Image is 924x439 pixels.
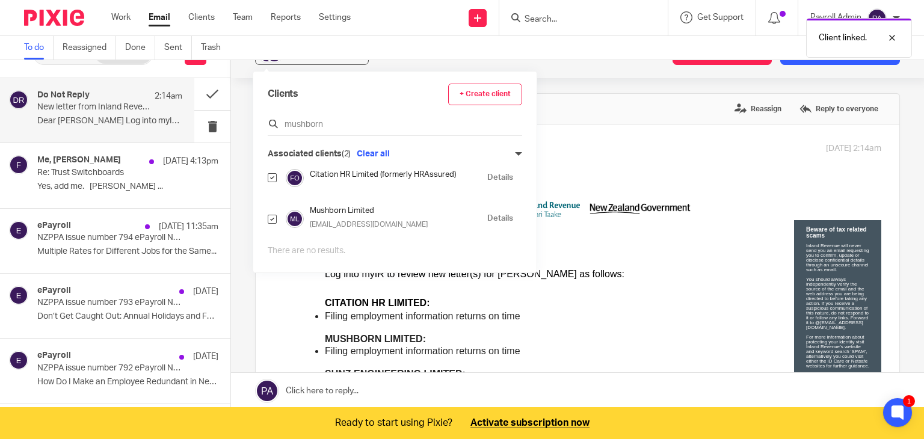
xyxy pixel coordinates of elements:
[268,87,298,101] span: Clients
[37,247,218,257] p: Multiple Rates for Different Jobs for the Same...
[319,11,351,23] a: Settings
[493,47,556,235] p: Inland Revenue will never send you an email requesting you to confirm, update or disclose confide...
[271,11,301,23] a: Reports
[268,245,522,257] p: There are no results.
[310,205,481,216] h4: Mushborn Limited
[819,32,867,44] p: Client linked.
[37,377,218,387] p: How Do I Make an Employee Redundant in New...
[163,155,218,167] p: [DATE] 4:13pm
[487,172,513,183] a: Details
[354,148,393,160] button: Clear all
[233,11,253,23] a: Team
[867,8,887,28] img: svg%3E
[12,172,153,182] b: SUNZ ENGINEERING LIMITED:
[37,298,182,308] p: NZPPA issue number 793 ePayroll Newsletter
[37,233,182,243] p: NZPPA issue number 794 ePayroll Newsletter
[188,11,215,23] a: Clients
[193,351,218,363] p: [DATE]
[448,84,522,105] a: + Create client
[268,118,522,130] input: Click to search...
[493,29,554,42] b: Beware of tax related scams
[731,100,784,118] label: Reassign
[12,43,312,111] span: Dear [PERSON_NAME] Log into myIR to review new letter(s) for [PERSON_NAME] as follows:
[149,11,170,23] a: Email
[9,286,28,305] img: svg%3E
[342,150,351,158] span: (2)
[193,286,218,298] p: [DATE]
[286,169,304,187] img: svg%3E
[159,221,218,233] p: [DATE] 11:35am
[487,213,513,224] a: Details
[12,183,312,194] li: Overdue/late filed employment information penalty
[37,221,71,231] h4: ePayroll
[310,169,481,180] h4: Citation HR Limited (formerly HRAssured)
[24,10,84,26] img: Pixie
[310,219,447,230] p: [EMAIL_ADDRESS][DOMAIN_NAME]
[12,137,113,147] b: MUSHBORN LIMITED:
[37,351,71,361] h4: ePayroll
[12,194,312,206] li: Overdue/late filed employment information penalty
[37,90,90,100] h4: Do Not Reply
[12,101,117,111] b: CITATION HR LIMITED:
[12,114,312,125] li: Filing employment information returns on time
[63,36,116,60] a: Reassigned
[9,351,28,370] img: svg%3E
[903,395,915,407] div: 1
[24,36,54,60] a: To do
[201,36,230,60] a: Trash
[37,102,153,112] p: New letter from Inland Revenue
[796,100,881,118] label: Reply to everyone
[268,148,351,161] p: Associated clients
[164,36,192,60] a: Sent
[9,221,28,240] img: svg%3E
[9,90,28,109] img: svg%3E
[9,155,28,174] img: svg%3E
[37,312,218,322] p: Don’t Get Caught Out: Annual Holidays and FBAPS...
[286,210,304,228] img: svg%3E
[155,90,182,102] p: 2:14am
[37,116,182,126] p: Dear [PERSON_NAME] Log into myIR to review new...
[37,182,218,192] p: Yes, add me. [PERSON_NAME] ...
[111,11,131,23] a: Work
[125,36,155,60] a: Done
[826,143,881,155] p: [DATE] 2:14am
[37,168,182,178] p: Re: Trust Switchboards
[37,155,121,165] h4: Me, [PERSON_NAME]
[12,149,312,160] li: Filing employment information returns on time
[37,286,71,296] h4: ePayroll
[37,363,182,373] p: NZPPA issue number 792 ePayroll Newsletter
